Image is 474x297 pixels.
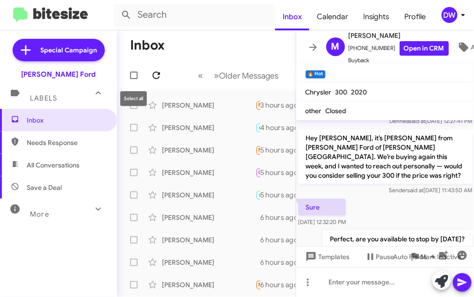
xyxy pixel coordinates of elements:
div: [PERSON_NAME] [162,280,255,290]
div: 5 hours ago [260,190,306,200]
div: It did not. I was led to believe you would be offering $24k for my vehicle and was instead offere... [255,258,260,267]
span: Needs Response [27,138,106,147]
div: Select all [120,91,147,106]
span: « [198,70,204,81]
div: [PERSON_NAME] [162,101,255,110]
span: 2020 [351,88,367,96]
div: Unfortunately it wasn't they came to me with a very low initial offer of $3,200 then to 4,500 the... [255,235,260,245]
span: Inbox [27,116,106,125]
button: Auto Fields [386,248,446,265]
span: More [30,210,49,218]
div: Hi [PERSON_NAME], thanks for following up. Yes it did. Do you know if your team has been able to ... [255,145,260,155]
a: Special Campaign [13,39,105,61]
h1: Inbox [130,38,165,53]
input: Search [113,4,275,26]
span: [PHONE_NUMBER] [349,41,449,56]
span: Chrysler [306,88,332,96]
span: » [214,70,219,81]
span: other [306,107,322,115]
a: Insights [356,3,397,30]
div: Yes it did [255,100,260,110]
nav: Page navigation example [193,66,284,85]
span: Buyback [349,56,449,65]
a: Calendar [309,3,356,30]
span: Save a Deal [27,183,62,192]
div: 4 hours ago [260,123,306,132]
span: Needs Response [259,102,299,108]
span: Templates [304,248,350,265]
div: 6 hours ago [260,258,306,267]
div: Sure the people I spoke with were great. The flex doesn't have some features my wife wants. So I'... [255,213,260,222]
span: Labels [30,94,57,102]
div: Yes, just waiting to hear your phone call so I can come pick up the check [255,279,260,290]
span: Sender [DATE] 11:43:50 AM [389,187,472,194]
span: 300 [335,88,348,96]
div: [PERSON_NAME] Ford [22,70,96,79]
button: Previous [193,66,209,85]
a: Open in CRM [400,41,449,56]
p: Sure [298,199,346,216]
button: Templates [296,248,357,265]
span: said at [409,117,425,124]
div: [PERSON_NAME] [162,190,255,200]
span: 🔥 Hot [259,124,275,130]
div: DW [442,7,458,23]
div: 5 hours ago [260,168,306,177]
span: Needs Response [259,147,299,153]
div: 5 hours ago [260,145,306,155]
a: Profile [397,3,434,30]
a: Inbox [275,3,309,30]
div: [PERSON_NAME] [162,213,255,222]
div: [PERSON_NAME] [162,123,255,132]
div: Co signer [255,189,260,200]
div: [PERSON_NAME] [162,145,255,155]
small: 🔥 Hot [306,70,326,79]
button: Pause [357,248,402,265]
div: 6 hours ago [260,213,306,222]
div: [PERSON_NAME] [162,168,255,177]
button: DW [434,7,464,23]
div: 3 hours ago [260,101,306,110]
span: All Conversations [27,160,80,170]
div: 6 hours ago [260,235,306,245]
div: [PERSON_NAME] [162,235,255,245]
span: Needs Response [259,282,299,288]
span: Special Campaign [41,45,97,55]
span: Auto Fields [394,248,438,265]
div: Perfect, are you available to stop by [DATE]? [255,122,260,133]
span: M [331,39,340,54]
div: 6 hours ago [260,280,306,290]
span: [DATE] 12:32:20 PM [298,218,346,225]
p: Perfect, are you available to stop by [DATE]? [322,231,472,247]
span: said at [407,187,423,194]
div: [PERSON_NAME] [162,258,255,267]
span: Call Them [259,169,283,175]
span: Older Messages [219,71,279,81]
div: I will [255,167,260,178]
span: [PERSON_NAME] [349,30,449,41]
span: Dennea [DATE] 12:27:41 PM [389,117,472,124]
button: Next [209,66,284,85]
span: 🔥 Hot [259,192,275,198]
span: Closed [326,107,347,115]
p: Hey [PERSON_NAME], it’s [PERSON_NAME] from [PERSON_NAME] Ford of [PERSON_NAME][GEOGRAPHIC_DATA]. ... [298,130,473,184]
